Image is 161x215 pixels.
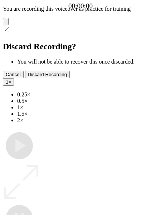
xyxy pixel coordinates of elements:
button: Discard Recording [25,71,70,78]
li: 0.25× [17,91,158,98]
li: 1.5× [17,111,158,117]
li: 2× [17,117,158,124]
button: 1× [3,78,14,86]
li: 0.5× [17,98,158,104]
button: Cancel [3,71,24,78]
a: 00:00:00 [68,2,93,10]
li: 1× [17,104,158,111]
span: 1 [6,79,8,85]
li: You will not be able to recover this once discarded. [17,59,158,65]
p: You are recording this voiceover as practice for training [3,6,158,12]
h2: Discard Recording? [3,42,158,51]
